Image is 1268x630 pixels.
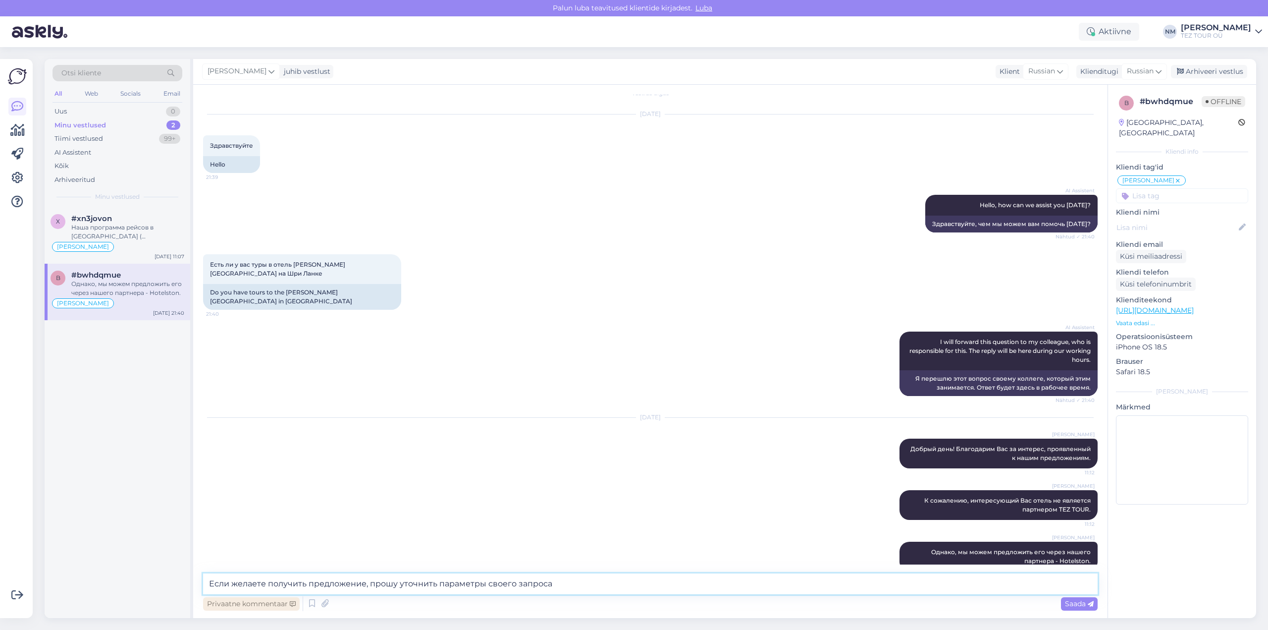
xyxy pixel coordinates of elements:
[57,300,109,306] span: [PERSON_NAME]
[206,310,243,318] span: 21:40
[1181,24,1262,40] a: [PERSON_NAME]TEZ TOUR OÜ
[1127,66,1154,77] span: Russian
[1116,188,1248,203] input: Lisa tag
[71,223,184,241] div: Наша программа рейсов в [GEOGRAPHIC_DATA] ( [GEOGRAPHIC_DATA] ) уже закончена.
[996,66,1020,77] div: Klient
[54,161,69,171] div: Kõik
[925,216,1098,232] div: Здравствуйте, чем мы можем вам помочь [DATE]?
[1052,482,1095,490] span: [PERSON_NAME]
[1122,177,1174,183] span: [PERSON_NAME]
[1116,207,1248,218] p: Kliendi nimi
[1181,32,1251,40] div: TEZ TOUR OÜ
[54,148,91,158] div: AI Assistent
[153,309,184,317] div: [DATE] 21:40
[1116,356,1248,367] p: Brauser
[280,66,330,77] div: juhib vestlust
[1056,233,1095,240] span: Nähtud ✓ 21:40
[1116,319,1248,328] p: Vaata edasi ...
[1057,469,1095,476] span: 11:12
[910,445,1092,461] span: Добрый день! Благодарим Вас за интерес, проявленный к нашим предложениям.
[1116,278,1196,291] div: Küsi telefoninumbrit
[899,370,1098,396] div: Я перешлю этот вопрос своему коллеге, который этим занимается. Ответ будет здесь в рабочее время.
[1116,239,1248,250] p: Kliendi email
[1119,117,1238,138] div: [GEOGRAPHIC_DATA], [GEOGRAPHIC_DATA]
[155,253,184,260] div: [DATE] 11:07
[210,261,345,277] span: Есть ли у вас туры в отель [PERSON_NAME][GEOGRAPHIC_DATA] на Шри Ланке
[71,280,184,297] div: Однако, мы можем предложить его через нашего партнера - Hotelston.
[1056,397,1095,404] span: Nähtud ✓ 21:40
[8,67,27,86] img: Askly Logo
[1116,332,1248,342] p: Operatsioonisüsteem
[692,3,715,12] span: Luba
[83,87,100,100] div: Web
[206,173,243,181] span: 21:39
[980,201,1091,209] span: Hello, how can we assist you [DATE]?
[1163,25,1177,39] div: NM
[203,110,1098,118] div: [DATE]
[1202,96,1245,107] span: Offline
[161,87,182,100] div: Email
[56,274,60,282] span: b
[166,107,180,116] div: 0
[1057,187,1095,194] span: AI Assistent
[61,68,101,78] span: Otsi kliente
[1116,295,1248,305] p: Klienditeekond
[54,120,106,130] div: Minu vestlused
[54,107,67,116] div: Uus
[1076,66,1118,77] div: Klienditugi
[924,497,1092,513] span: К сожалению, интересующий Вас отель не является партнером TEZ TOUR.
[931,548,1092,565] span: Однако, мы можем предложить его через нашего партнера - Hotelston.
[166,120,180,130] div: 2
[57,244,109,250] span: [PERSON_NAME]
[1116,267,1248,278] p: Kliendi telefon
[1116,162,1248,172] p: Kliendi tag'id
[208,66,266,77] span: [PERSON_NAME]
[1052,431,1095,438] span: [PERSON_NAME]
[1116,342,1248,352] p: iPhone OS 18.5
[1028,66,1055,77] span: Russian
[1079,23,1139,41] div: Aktiivne
[1116,387,1248,396] div: [PERSON_NAME]
[71,271,121,280] span: #bwhdqmue
[159,134,180,144] div: 99+
[1124,99,1129,107] span: b
[203,284,401,310] div: Do you have tours to the [PERSON_NAME][GEOGRAPHIC_DATA] in [GEOGRAPHIC_DATA]
[203,156,260,173] div: Hello
[71,214,112,223] span: #xn3jovon
[54,134,103,144] div: Tiimi vestlused
[118,87,143,100] div: Socials
[1116,222,1237,233] input: Lisa nimi
[1116,250,1186,263] div: Küsi meiliaadressi
[1140,96,1202,108] div: # bwhdqmue
[203,413,1098,422] div: [DATE]
[210,142,253,149] span: Здравствуйте
[1065,599,1094,608] span: Saada
[53,87,64,100] div: All
[56,218,60,225] span: x
[54,175,95,185] div: Arhiveeritud
[1057,520,1095,528] span: 11:12
[1181,24,1251,32] div: [PERSON_NAME]
[1116,402,1248,412] p: Märkmed
[1116,306,1194,315] a: [URL][DOMAIN_NAME]
[1057,324,1095,331] span: AI Assistent
[1171,65,1247,78] div: Arhiveeri vestlus
[95,192,140,201] span: Minu vestlused
[1052,534,1095,541] span: [PERSON_NAME]
[909,338,1092,363] span: I will forward this question to my colleague, who is responsible for this. The reply will be here...
[1116,367,1248,377] p: Safari 18.5
[1116,147,1248,156] div: Kliendi info
[203,597,300,611] div: Privaatne kommentaar
[203,573,1098,594] textarea: Если желаете получить предложение, прошу уточнить параметры своего запроса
